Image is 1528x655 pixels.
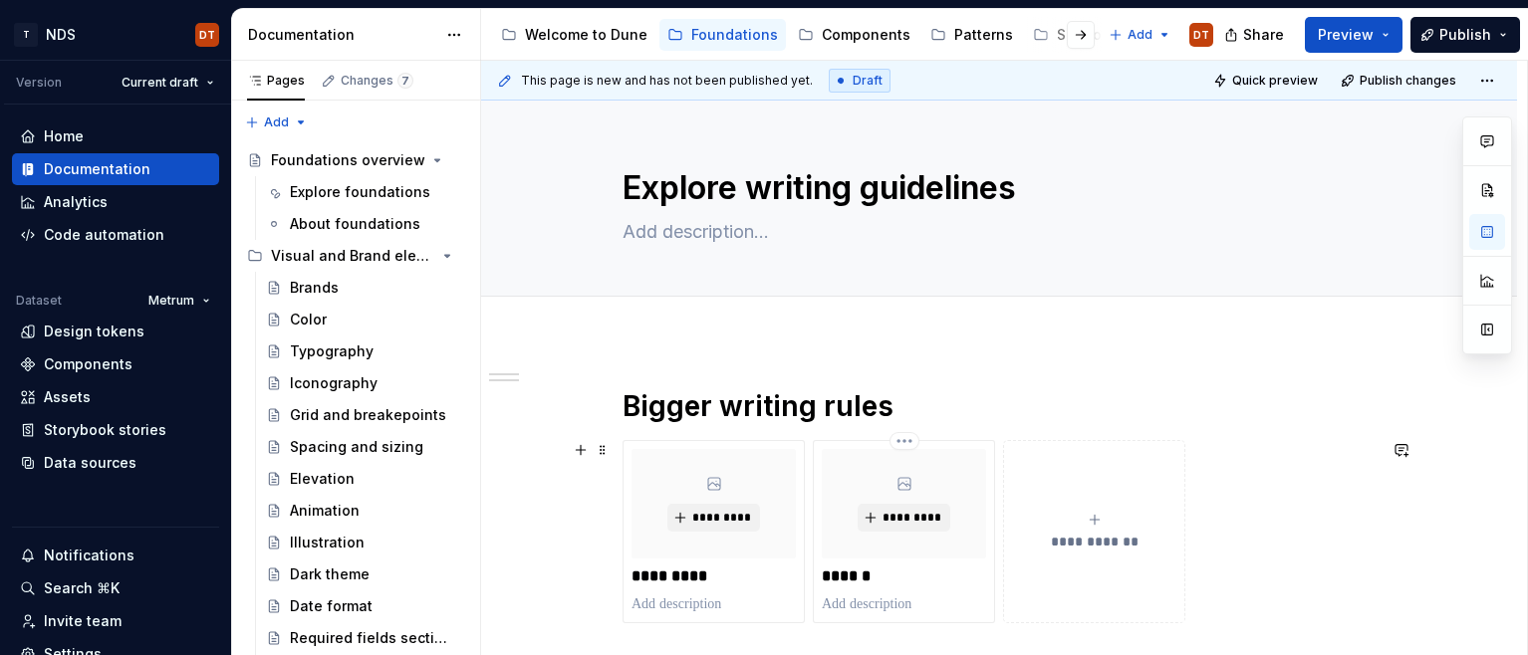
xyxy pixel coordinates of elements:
[290,469,355,489] div: Elevation
[271,150,425,170] div: Foundations overview
[44,420,166,440] div: Storybook stories
[397,73,413,89] span: 7
[258,399,472,431] a: Grid and breakepoints
[341,73,413,89] div: Changes
[822,25,910,45] div: Components
[290,182,430,202] div: Explore foundations
[44,354,132,374] div: Components
[922,19,1021,51] a: Patterns
[44,387,91,407] div: Assets
[290,501,360,521] div: Animation
[290,533,365,552] div: Illustration
[139,287,219,315] button: Metrum
[290,278,339,298] div: Brands
[853,73,883,89] span: Draft
[1360,73,1456,89] span: Publish changes
[12,219,219,251] a: Code automation
[525,25,647,45] div: Welcome to Dune
[271,246,435,266] div: Visual and Brand elements
[619,164,1372,212] textarea: Explore writing guidelines
[1318,25,1374,45] span: Preview
[659,19,786,51] a: Foundations
[44,546,134,565] div: Notifications
[14,23,38,47] div: T
[290,628,454,648] div: Required fields sections
[199,27,215,43] div: DT
[239,240,472,272] div: Visual and Brand elements
[1128,27,1152,43] span: Add
[113,69,223,97] button: Current draft
[122,75,198,91] span: Current draft
[493,15,1099,55] div: Page tree
[12,447,219,479] a: Data sources
[44,611,122,631] div: Invite team
[1193,27,1209,43] div: DT
[4,13,227,56] button: TNDSDT
[12,381,219,413] a: Assets
[12,572,219,604] button: Search ⌘K
[239,144,472,176] a: Foundations overview
[12,348,219,380] a: Components
[1232,73,1318,89] span: Quick preview
[12,540,219,571] button: Notifications
[248,25,436,45] div: Documentation
[258,335,472,367] a: Typography
[12,316,219,347] a: Design tokens
[691,25,778,45] div: Foundations
[264,114,289,130] span: Add
[12,120,219,152] a: Home
[1103,21,1177,49] button: Add
[46,25,76,45] div: NDS
[44,192,108,212] div: Analytics
[290,596,373,616] div: Date format
[148,293,194,309] span: Metrum
[1025,19,1120,51] a: Support
[44,322,144,341] div: Design tokens
[258,367,472,399] a: Iconography
[1243,25,1284,45] span: Share
[258,304,472,335] a: Color
[258,558,472,590] a: Dark theme
[44,453,136,473] div: Data sources
[1439,25,1491,45] span: Publish
[1410,17,1520,53] button: Publish
[493,19,655,51] a: Welcome to Dune
[44,126,84,146] div: Home
[12,605,219,637] a: Invite team
[44,159,150,179] div: Documentation
[521,73,813,89] span: This page is new and has not been published yet.
[12,414,219,446] a: Storybook stories
[290,405,446,425] div: Grid and breakepoints
[790,19,918,51] a: Components
[258,590,472,622] a: Date format
[290,341,374,361] div: Typography
[258,272,472,304] a: Brands
[16,75,62,91] div: Version
[258,527,472,558] a: Illustration
[290,214,420,234] div: About foundations
[1207,67,1327,95] button: Quick preview
[623,388,1376,424] h1: Bigger writing rules
[239,109,314,136] button: Add
[290,437,423,457] div: Spacing and sizing
[258,463,472,495] a: Elevation
[290,564,370,584] div: Dark theme
[258,622,472,654] a: Required fields sections
[12,153,219,185] a: Documentation
[258,495,472,527] a: Animation
[1305,17,1402,53] button: Preview
[1214,17,1297,53] button: Share
[44,578,120,598] div: Search ⌘K
[954,25,1013,45] div: Patterns
[1335,67,1465,95] button: Publish changes
[258,208,472,240] a: About foundations
[258,176,472,208] a: Explore foundations
[247,73,305,89] div: Pages
[12,186,219,218] a: Analytics
[16,293,62,309] div: Dataset
[290,310,327,329] div: Color
[290,373,378,393] div: Iconography
[258,431,472,463] a: Spacing and sizing
[44,225,164,245] div: Code automation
